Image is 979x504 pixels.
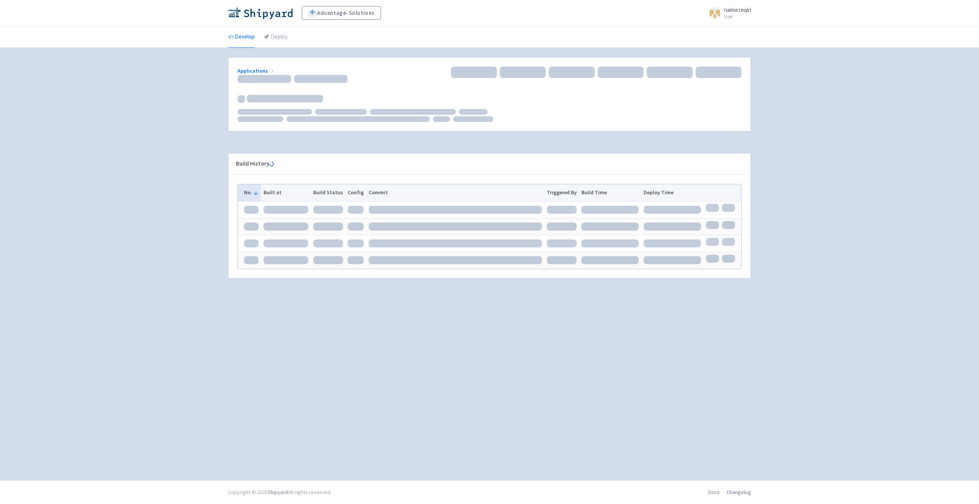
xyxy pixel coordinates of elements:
[704,7,751,19] a: naimezeqiri User
[302,6,381,20] a: Advantage-Solutions
[264,26,288,48] a: Deploy
[261,184,311,201] th: Built at
[641,184,704,201] th: Deploy Time
[727,489,751,496] a: Changelog
[345,184,366,201] th: Config
[708,489,720,496] a: Docs
[244,189,259,197] button: No.
[237,67,275,74] a: Applications
[724,6,751,13] span: naimezeqiri
[228,7,293,19] img: Shipyard logo
[366,184,545,201] th: Commit
[236,159,731,168] div: Build History
[579,184,641,201] th: Build Time
[228,488,332,496] div: Copyright © 2025 All rights reserved.
[268,489,288,496] a: Shipyard
[228,26,255,48] a: Develop
[544,184,579,201] th: Triggered By
[311,184,345,201] th: Build Status
[724,14,751,19] small: User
